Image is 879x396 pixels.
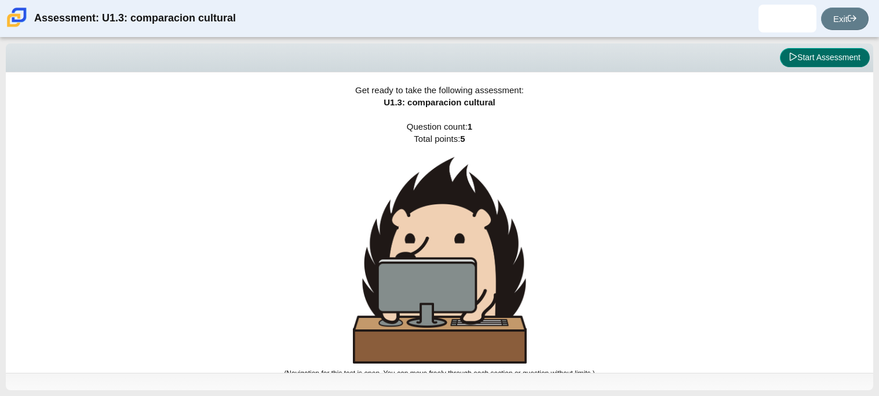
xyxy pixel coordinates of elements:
[5,21,29,31] a: Carmen School of Science & Technology
[355,85,524,95] span: Get ready to take the following assessment:
[384,97,495,107] span: U1.3: comparacion cultural
[353,157,527,364] img: hedgehog-behind-computer-large.png
[284,122,594,377] span: Question count: Total points:
[778,9,797,28] img: daisey.mondragon.sOfyB6
[34,5,236,32] div: Assessment: U1.3: comparacion cultural
[821,8,869,30] a: Exit
[460,134,465,144] b: 5
[468,122,472,131] b: 1
[780,48,870,68] button: Start Assessment
[284,369,594,377] small: (Navigation for this test is open. You can move freely through each section or question without l...
[5,5,29,30] img: Carmen School of Science & Technology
